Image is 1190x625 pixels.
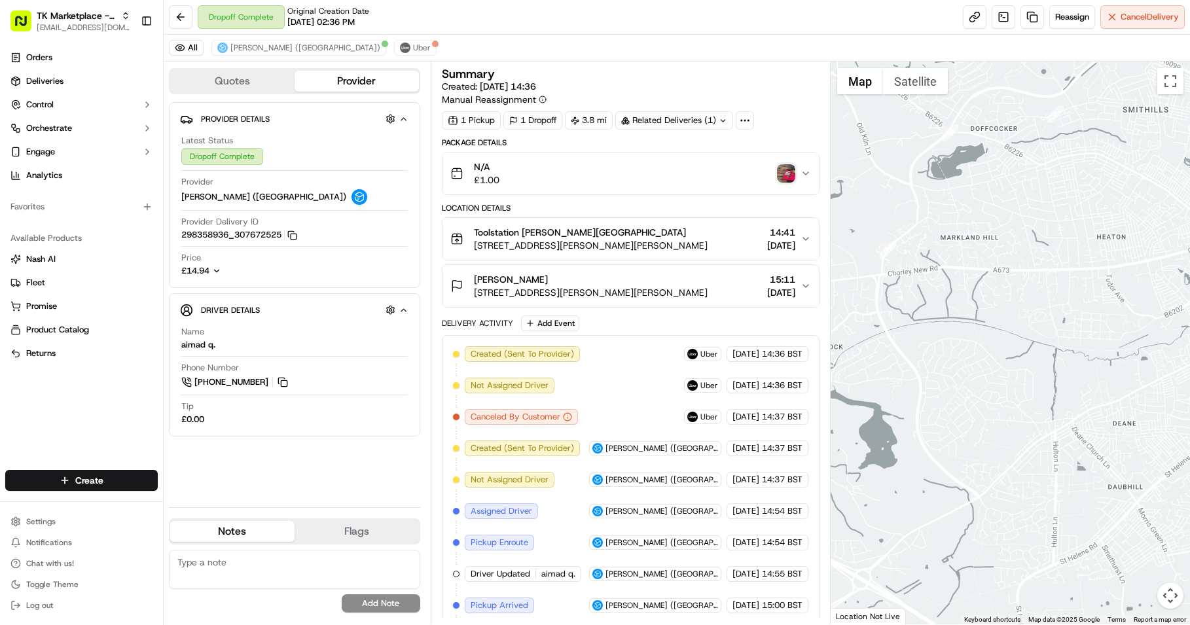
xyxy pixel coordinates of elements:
button: All [169,40,204,56]
span: [PERSON_NAME] ([GEOGRAPHIC_DATA]) [230,43,380,53]
button: TK Marketplace - TKD[EMAIL_ADDRESS][DOMAIN_NAME] [5,5,135,37]
img: stuart_logo.png [592,474,603,485]
img: stuart_logo.png [592,569,603,579]
button: Toolstation [PERSON_NAME][GEOGRAPHIC_DATA][STREET_ADDRESS][PERSON_NAME][PERSON_NAME]14:41[DATE] [442,218,820,260]
a: Report a map error [1134,616,1186,623]
span: £14.94 [181,265,209,276]
button: [PERSON_NAME] ([GEOGRAPHIC_DATA]) [211,40,386,56]
span: 14:37 BST [762,442,802,454]
button: Toggle fullscreen view [1157,68,1183,94]
span: Created (Sent To Provider) [471,442,574,454]
button: Show satellite imagery [883,68,948,94]
button: Orchestrate [5,118,158,139]
div: aimad q. [181,339,215,351]
div: Related Deliveries (1) [615,111,733,130]
button: [PERSON_NAME][STREET_ADDRESS][PERSON_NAME][PERSON_NAME]15:11[DATE] [442,265,820,307]
span: Fleet [26,277,45,289]
button: Provider [295,71,419,92]
a: Open this area in Google Maps (opens a new window) [834,607,877,624]
span: Engage [26,146,55,158]
a: Nash AI [10,253,153,265]
span: [DATE] [732,380,759,391]
span: 14:37 BST [762,411,802,423]
span: Uber [700,380,718,391]
span: Create [75,474,103,487]
span: Returns [26,348,56,359]
span: Reassign [1055,11,1089,23]
div: 10 [941,124,958,141]
span: Uber [700,349,718,359]
span: 15:11 [767,273,795,286]
span: [DATE] [767,286,795,299]
h3: Summary [442,68,495,80]
span: [DATE] [732,442,759,454]
span: Not Assigned Driver [471,474,549,486]
span: Nash AI [26,253,56,265]
span: Provider [181,176,213,188]
a: Fleet [10,277,153,289]
img: uber-new-logo.jpeg [687,349,698,359]
span: Assigned Driver [471,505,532,517]
span: [DATE] [732,348,759,360]
button: N/A£1.00photo_proof_of_delivery image [442,152,820,194]
div: £0.00 [181,414,204,425]
button: Show street map [837,68,883,94]
button: Notifications [5,533,158,552]
button: Map camera controls [1157,582,1183,609]
button: CancelDelivery [1100,5,1185,29]
span: Driver Updated [471,568,530,580]
span: 14:55 BST [762,568,802,580]
span: Price [181,252,201,264]
span: Toggle Theme [26,579,79,590]
button: Provider Details [180,108,409,130]
span: [DATE] [732,599,759,611]
span: Orders [26,52,52,63]
span: Phone Number [181,362,239,374]
button: Log out [5,596,158,615]
button: TK Marketplace - TKD [37,9,116,22]
span: Created (Sent To Provider) [471,348,574,360]
img: stuart_logo.png [592,600,603,611]
img: stuart_logo.png [592,443,603,454]
button: photo_proof_of_delivery image [777,164,795,183]
div: 9 [1047,105,1064,122]
span: Manual Reassignment [442,93,536,106]
button: 298358936_307672525 [181,229,297,241]
span: Orchestrate [26,122,72,134]
button: Manual Reassignment [442,93,547,106]
span: [PERSON_NAME] ([GEOGRAPHIC_DATA]) [605,506,719,516]
span: 14:41 [767,226,795,239]
div: Delivery Activity [442,318,513,329]
span: aimad q. [541,568,575,580]
span: 14:37 BST [762,474,802,486]
img: uber-new-logo.jpeg [687,412,698,422]
span: [PERSON_NAME] [474,273,548,286]
span: Notifications [26,537,72,548]
button: Fleet [5,272,158,293]
a: Promise [10,300,153,312]
button: Control [5,94,158,115]
span: Log out [26,600,53,611]
button: Flags [295,521,419,542]
img: stuart_logo.png [592,506,603,516]
button: Create [5,470,158,491]
img: uber-new-logo.jpeg [687,380,698,391]
span: Analytics [26,170,62,181]
button: Nash AI [5,249,158,270]
a: Terms (opens in new tab) [1108,616,1126,623]
span: [STREET_ADDRESS][PERSON_NAME][PERSON_NAME] [474,239,708,252]
button: Driver Details [180,299,409,321]
span: Tip [181,401,194,412]
span: 14:36 BST [762,348,802,360]
div: Location Not Live [831,608,906,624]
div: 1 Pickup [442,111,501,130]
img: Google [834,607,877,624]
span: Not Assigned Driver [471,380,549,391]
span: 15:00 BST [762,599,802,611]
span: [DATE] [732,411,759,423]
span: Product Catalog [26,324,89,336]
span: [DATE] 02:36 PM [287,16,355,28]
button: Promise [5,296,158,317]
span: Latest Status [181,135,233,147]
